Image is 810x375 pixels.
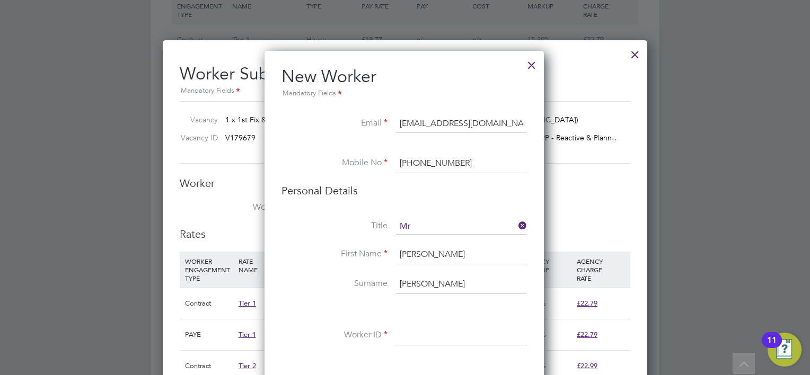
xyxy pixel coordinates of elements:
[225,133,256,142] span: V179679
[180,176,630,190] h3: Worker
[239,330,256,339] span: Tier 1
[767,340,777,354] div: 11
[396,219,527,235] input: Select one
[175,115,218,124] label: Vacancy
[281,220,388,231] label: Title
[521,252,574,279] div: AGENCY MARKUP
[182,288,236,319] div: Contract
[180,227,630,241] h3: Rates
[180,55,630,97] h2: Worker Submission
[577,330,597,339] span: £22.79
[281,329,388,341] label: Worker ID
[768,333,802,367] button: Open Resource Center, 11 new notifications
[281,184,527,198] h3: Personal Details
[239,361,256,370] span: Tier 2
[577,299,597,308] span: £22.79
[281,157,388,168] label: Mobile No
[281,248,388,260] label: First Name
[281,118,388,129] label: Email
[180,85,630,97] div: Mandatory Fields
[281,88,527,100] div: Mandatory Fields
[182,252,236,288] div: WORKER ENGAGEMENT TYPE
[182,319,236,350] div: PAYE
[281,278,388,289] label: Surname
[225,115,355,124] span: 1 x 1st Fix & 2nd Fix [PERSON_NAME]
[239,299,256,308] span: Tier 1
[281,66,527,100] h2: New Worker
[577,361,597,370] span: £22.99
[574,252,628,288] div: AGENCY CHARGE RATE
[236,252,307,279] div: RATE NAME
[180,202,286,213] label: Worker
[175,133,218,142] label: Vacancy ID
